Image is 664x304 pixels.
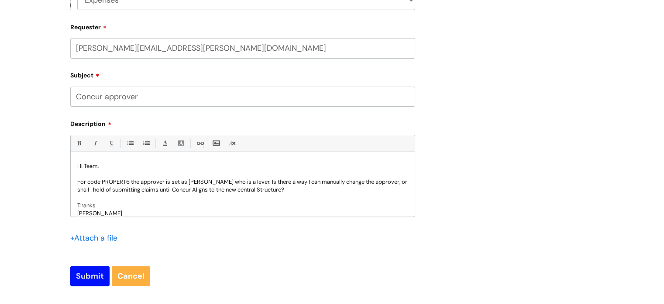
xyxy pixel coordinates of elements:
[70,69,415,79] label: Subject
[141,138,151,149] a: 1. Ordered List (Ctrl-Shift-8)
[106,138,117,149] a: Underline(Ctrl-U)
[227,138,237,149] a: Remove formatting (Ctrl-\)
[194,138,205,149] a: Link
[70,266,110,286] input: Submit
[112,266,150,286] a: Cancel
[77,162,408,170] p: Hi Team,
[124,138,135,149] a: • Unordered List (Ctrl-Shift-7)
[77,202,408,210] p: Thanks
[77,210,408,217] p: [PERSON_NAME]
[70,21,415,31] label: Requester
[175,138,186,149] a: Back Color
[210,138,221,149] a: Insert Image...
[159,138,170,149] a: Font Color
[73,138,84,149] a: Bold (Ctrl-B)
[89,138,100,149] a: Italic (Ctrl-I)
[70,231,123,245] div: Attach a file
[77,178,408,194] p: For code PROPERT6 the approver is set as [PERSON_NAME] who is a lever. Is there a way I can manua...
[70,38,415,58] input: Email
[70,117,415,128] label: Description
